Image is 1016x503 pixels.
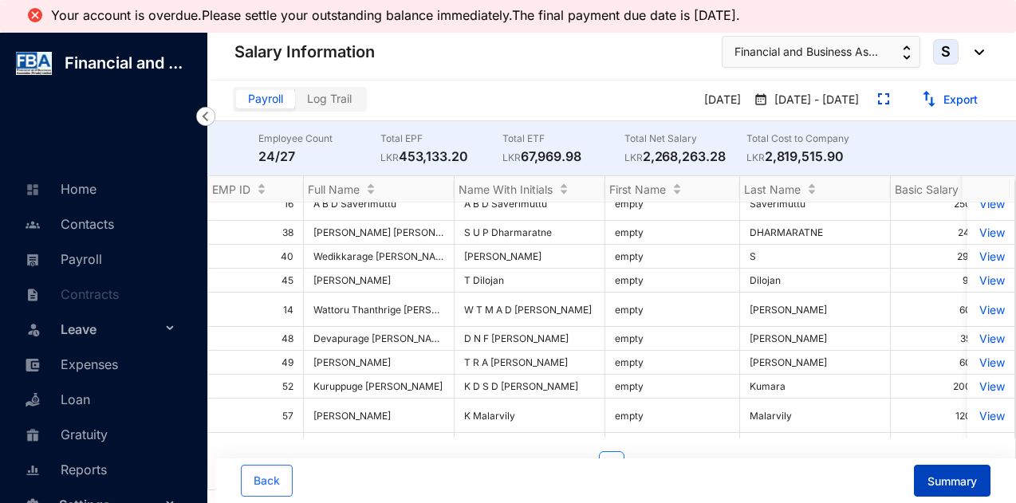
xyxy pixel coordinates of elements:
p: [DATE] - [DATE] [768,92,859,109]
img: gratuity-unselected.a8c340787eea3cf492d7.svg [26,428,40,442]
a: View [977,438,1005,451]
td: empty [605,351,740,375]
li: Contacts [13,206,188,241]
span: Financial and Business As... [734,43,878,61]
img: expand.44ba77930b780aef2317a7ddddf64422.svg [878,93,889,104]
td: K D S D [PERSON_NAME] [455,375,605,399]
p: Total Net Salary [624,131,746,147]
td: empty [605,245,740,269]
p: 67,969.98 [502,147,624,166]
a: Summary [901,474,990,488]
p: 453,133.20 [380,147,502,166]
span: Summary [927,474,977,489]
img: export.331d0dd4d426c9acf19646af862b8729.svg [921,91,937,107]
td: 38 [208,221,304,245]
p: [DATE] [691,87,747,114]
li: Previous Page [567,451,593,477]
a: View [977,332,1005,345]
span: Payroll [248,92,283,105]
a: Gratuity [21,426,108,442]
img: loan-unselected.d74d20a04637f2d15ab5.svg [26,393,40,407]
span: Full Name [308,183,360,196]
td: [PERSON_NAME] [740,351,891,375]
img: report-unselected.e6a6b4230fc7da01f883.svg [26,463,40,477]
td: Dilojan [740,269,891,293]
a: Home [21,181,96,197]
th: Full Name [304,176,455,202]
p: 2,819,515.90 [746,147,868,166]
td: G S [PERSON_NAME] [455,433,605,457]
p: LKR [624,150,643,166]
img: payroll-calender.2a2848c9e82147e90922403bdc96c587.svg [754,92,768,108]
button: Summary [914,465,990,497]
td: empty [605,293,740,327]
td: T Dilojan [455,269,605,293]
td: [PERSON_NAME] [455,245,605,269]
a: Payroll [21,251,102,267]
td: Shehara [740,433,891,457]
td: empty [605,187,740,221]
th: First Name [605,176,740,202]
li: Your account is overdue.Please settle your outstanding balance immediately.The final payment due ... [51,8,748,22]
span: Basic Salary [895,183,959,196]
img: up-down-arrow.74152d26bf9780fbf563ca9c90304185.svg [903,45,911,60]
td: Malarvily [740,399,891,433]
p: View [977,379,1005,393]
td: DHARMARATNE [740,221,891,245]
a: View [977,273,1005,287]
td: S U P Dharmaratne [455,221,605,245]
p: LKR [380,150,399,166]
span: [PERSON_NAME] [313,274,444,286]
td: empty [605,327,740,351]
td: empty [605,221,740,245]
a: Reports [21,462,107,477]
p: Total EPF [380,131,502,147]
button: left [567,451,593,477]
span: Back [254,473,280,489]
td: [PERSON_NAME] [740,293,891,327]
span: Last Name [744,183,801,196]
li: Expenses [13,346,188,381]
td: S [740,245,891,269]
p: Total Cost to Company [746,131,868,147]
span: Wedikkarage [PERSON_NAME] [PERSON_NAME] [313,250,533,262]
span: Name With Initials [459,183,553,196]
a: 1 [600,452,624,476]
li: 1 [599,451,624,477]
span: Log Trail [307,92,352,105]
img: payroll-unselected.b590312f920e76f0c668.svg [26,253,40,267]
a: View [977,250,1005,263]
td: Saverimuttu [740,187,891,221]
p: View [977,303,1005,316]
a: View [977,356,1005,369]
li: Reports [13,451,188,486]
a: View [977,226,1005,239]
td: 58 [208,433,304,457]
span: [PERSON_NAME] [PERSON_NAME] [313,226,471,238]
td: empty [605,269,740,293]
a: Contracts [21,286,119,302]
span: Devapurage [PERSON_NAME] [313,332,449,344]
a: Loan [21,391,90,407]
img: contract-unselected.99e2b2107c0a7dd48938.svg [26,288,40,302]
p: Financial and ... [52,52,195,74]
p: 2,268,263.28 [624,147,746,166]
span: [PERSON_NAME] [313,410,444,422]
span: Wattoru Thanthrige [PERSON_NAME] [PERSON_NAME] Dilshani [PERSON_NAME] [313,304,679,316]
img: nav-icon-left.19a07721e4dec06a274f6d07517f07b7.svg [196,107,215,126]
p: 24/27 [258,147,380,166]
button: right [631,451,656,477]
button: Financial and Business As... [722,36,920,68]
span: Leave [61,313,161,345]
td: A B D Saverimuttu [455,187,605,221]
td: W T M A D [PERSON_NAME] [455,293,605,327]
a: Expenses [21,356,118,372]
button: Back [241,465,293,497]
td: 49 [208,351,304,375]
td: 14 [208,293,304,327]
li: Gratuity [13,416,188,451]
